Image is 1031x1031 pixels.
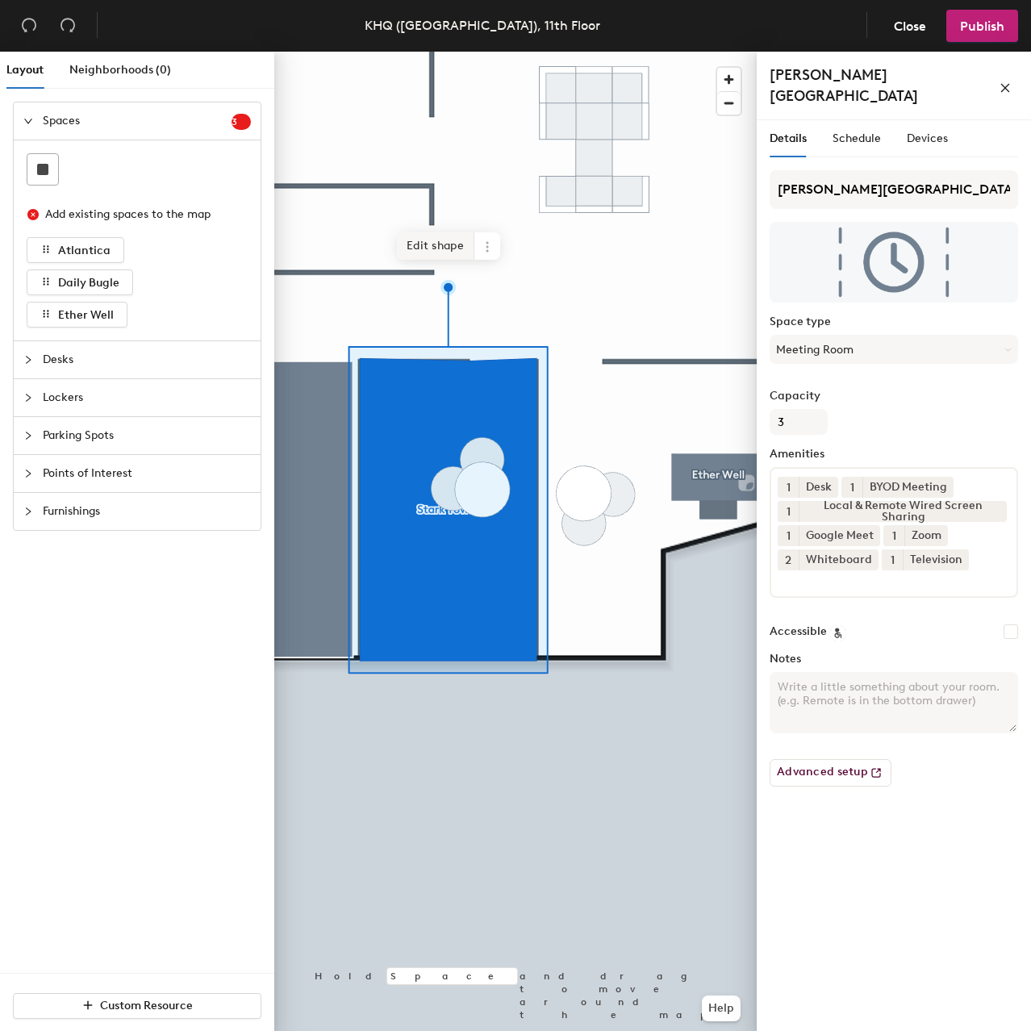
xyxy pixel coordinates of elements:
button: Undo (⌘ + Z) [13,10,45,42]
div: Add existing spaces to the map [45,206,237,223]
label: Space type [770,315,1018,328]
button: 1 [883,525,904,546]
span: collapsed [23,355,33,365]
button: 1 [882,549,903,570]
div: BYOD Meeting [862,477,954,498]
span: 1 [892,528,896,545]
label: Capacity [770,390,1018,403]
span: Daily Bugle [58,276,119,290]
span: 1 [787,528,791,545]
div: Desk [799,477,838,498]
label: Notes [770,653,1018,666]
span: Furnishings [43,493,251,530]
span: Custom Resource [100,999,193,1012]
button: 2 [778,549,799,570]
span: expanded [23,116,33,126]
span: 2 [785,552,791,569]
span: collapsed [23,393,33,403]
button: Help [702,996,741,1021]
span: 1 [850,479,854,496]
span: collapsed [23,469,33,478]
span: Atlantica [58,244,111,257]
button: Atlantica [27,237,124,263]
img: The space named Stark Tower [770,222,1018,303]
button: 1 [778,501,799,522]
span: undo [21,17,37,33]
span: Points of Interest [43,455,251,492]
span: Devices [907,131,948,145]
button: Meeting Room [770,335,1018,364]
h4: [PERSON_NAME][GEOGRAPHIC_DATA] [770,65,992,106]
button: Ether Well [27,302,127,328]
span: Ether Well [58,308,114,322]
label: Accessible [770,625,827,638]
div: Local & Remote Wired Screen Sharing [799,501,1007,522]
sup: 3 [232,114,251,130]
button: Daily Bugle [27,269,133,295]
div: KHQ ([GEOGRAPHIC_DATA]), 11th Floor [365,15,600,35]
button: 1 [778,525,799,546]
button: 1 [778,477,799,498]
span: Neighborhoods (0) [69,63,171,77]
span: collapsed [23,507,33,516]
span: Schedule [833,131,881,145]
span: Publish [960,19,1004,34]
span: close-circle [27,209,39,220]
div: Google Meet [799,525,880,546]
span: Parking Spots [43,417,251,454]
div: Zoom [904,525,948,546]
span: 1 [891,552,895,569]
span: Close [894,19,926,34]
span: 1 [787,479,791,496]
span: Edit shape [397,232,474,260]
label: Amenities [770,448,1018,461]
button: Publish [946,10,1018,42]
button: Custom Resource [13,993,261,1019]
div: Whiteboard [799,549,879,570]
span: 1 [787,503,791,520]
div: Television [903,549,969,570]
span: Details [770,131,807,145]
span: 3 [232,116,251,127]
button: Redo (⌘ + ⇧ + Z) [52,10,84,42]
button: 1 [841,477,862,498]
span: close [1000,82,1011,94]
span: Layout [6,63,44,77]
span: Lockers [43,379,251,416]
span: Desks [43,341,251,378]
span: collapsed [23,431,33,440]
button: Advanced setup [770,759,891,787]
button: Close [880,10,940,42]
span: Spaces [43,102,232,140]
